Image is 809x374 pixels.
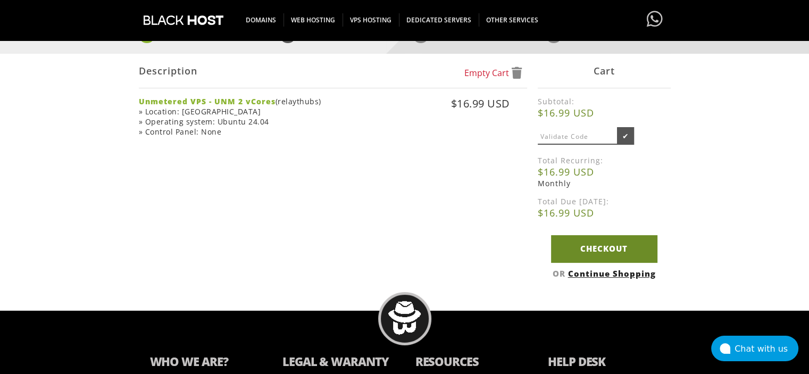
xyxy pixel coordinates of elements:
[150,353,262,372] b: WHO WE ARE?
[464,67,522,79] a: Empty Cart
[538,206,671,219] b: $16.99 USD
[139,54,527,88] div: Description
[415,353,527,372] b: RESOURCES
[479,13,546,27] span: OTHER SERVICES
[551,235,657,262] a: Checkout
[538,268,671,279] div: OR
[388,301,421,335] img: BlackHOST mascont, Blacky.
[711,336,798,361] button: Chat with us
[282,353,394,372] b: LEGAL & WARANTY
[355,96,510,133] div: $16.99 USD
[538,178,571,188] span: Monthly
[548,353,660,372] b: HELP DESK
[238,13,284,27] span: DOMAINS
[538,155,671,165] label: Total Recurring:
[538,165,671,178] b: $16.99 USD
[283,13,343,27] span: WEB HOSTING
[538,54,671,88] div: Cart
[139,96,276,106] strong: Unmetered VPS - UNM 2 vCores
[735,344,798,354] div: Chat with us
[139,96,353,137] div: (relaythubs) » Location: [GEOGRAPHIC_DATA] » Operating system: Ubuntu 24.04 » Control Panel: None
[538,96,671,106] label: Subtotal:
[343,13,399,27] span: VPS HOSTING
[399,13,479,27] span: DEDICATED SERVERS
[617,127,634,145] input: ✔
[538,196,671,206] label: Total Due [DATE]:
[568,268,656,279] a: Continue Shopping
[538,129,618,145] input: Validate Code
[538,106,671,119] b: $16.99 USD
